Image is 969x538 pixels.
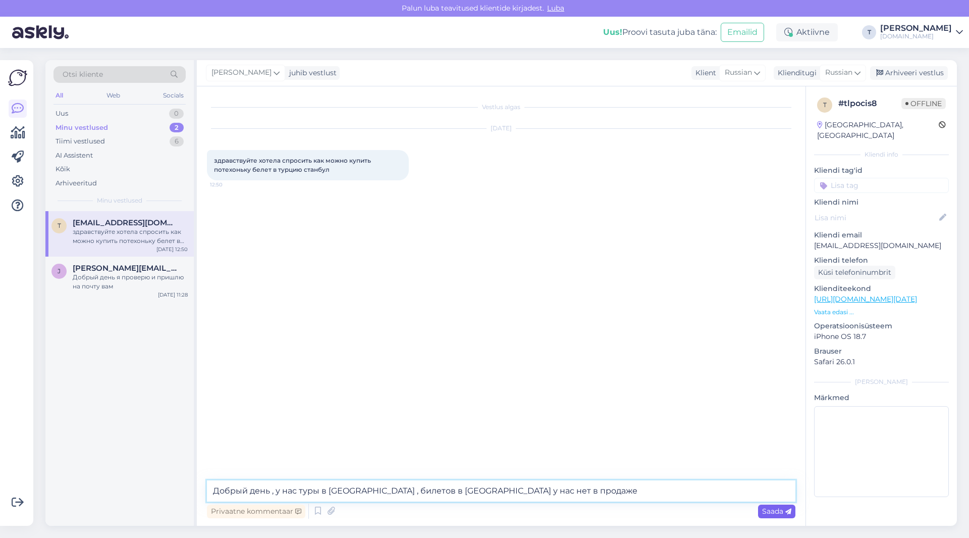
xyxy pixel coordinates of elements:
[838,97,901,110] div: # tlpocis8
[774,68,817,78] div: Klienditugi
[901,98,946,109] span: Offline
[814,266,895,279] div: Küsi telefoninumbrit
[870,66,948,80] div: Arhiveeri vestlus
[56,136,105,146] div: Tiimi vestlused
[53,89,65,102] div: All
[814,283,949,294] p: Klienditeekond
[56,178,97,188] div: Arhiveeritud
[880,24,963,40] a: [PERSON_NAME][DOMAIN_NAME]
[880,24,952,32] div: [PERSON_NAME]
[603,26,717,38] div: Proovi tasuta juba täna:
[814,197,949,208] p: Kliendi nimi
[58,222,61,229] span: t
[814,357,949,367] p: Safari 26.0.1
[814,178,949,193] input: Lisa tag
[156,246,188,253] div: [DATE] 12:50
[603,27,622,37] b: Uus!
[776,23,838,41] div: Aktiivne
[207,505,305,518] div: Privaatne kommentaar
[73,227,188,246] div: здравствуйте хотела спросить как можно купить потехоньку белет в турцию станбул
[815,212,937,223] input: Lisa nimi
[814,346,949,357] p: Brauser
[73,264,178,273] span: jelena.joekeerd@mail.ee
[814,331,949,342] p: iPhone OS 18.7
[814,240,949,251] p: [EMAIL_ADDRESS][DOMAIN_NAME]
[207,103,795,112] div: Vestlus algas
[544,4,567,13] span: Luba
[285,68,337,78] div: juhib vestlust
[170,136,184,146] div: 6
[56,109,68,119] div: Uus
[58,267,61,275] span: j
[814,255,949,266] p: Kliendi telefon
[214,157,372,173] span: здравствуйте хотела спросить как можно купить потехоньку белет в турцию станбул
[725,67,752,78] span: Russian
[817,120,939,141] div: [GEOGRAPHIC_DATA], [GEOGRAPHIC_DATA]
[8,68,27,87] img: Askly Logo
[814,230,949,240] p: Kliendi email
[880,32,952,40] div: [DOMAIN_NAME]
[56,151,93,161] div: AI Assistent
[56,123,108,133] div: Minu vestlused
[823,101,827,109] span: t
[814,321,949,331] p: Operatsioonisüsteem
[211,67,272,78] span: [PERSON_NAME]
[73,218,178,227] span: tsaljuk@icloud.com
[762,507,791,516] span: Saada
[814,150,949,159] div: Kliendi info
[63,69,103,80] span: Otsi kliente
[56,164,70,174] div: Kõik
[862,25,876,39] div: T
[825,67,852,78] span: Russian
[691,68,716,78] div: Klient
[170,123,184,133] div: 2
[814,308,949,317] p: Vaata edasi ...
[207,480,795,502] textarea: Добрый день , у нас туры в [GEOGRAPHIC_DATA] , билетов в [GEOGRAPHIC_DATA] у нас нет в продаже
[814,393,949,403] p: Märkmed
[161,89,186,102] div: Socials
[73,273,188,291] div: Добрый день я проверю и пришлю на почту вам
[814,295,917,304] a: [URL][DOMAIN_NAME][DATE]
[814,165,949,176] p: Kliendi tag'id
[814,377,949,386] div: [PERSON_NAME]
[721,23,764,42] button: Emailid
[104,89,122,102] div: Web
[158,291,188,299] div: [DATE] 11:28
[210,181,248,188] span: 12:50
[169,109,184,119] div: 0
[97,196,142,205] span: Minu vestlused
[207,124,795,133] div: [DATE]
